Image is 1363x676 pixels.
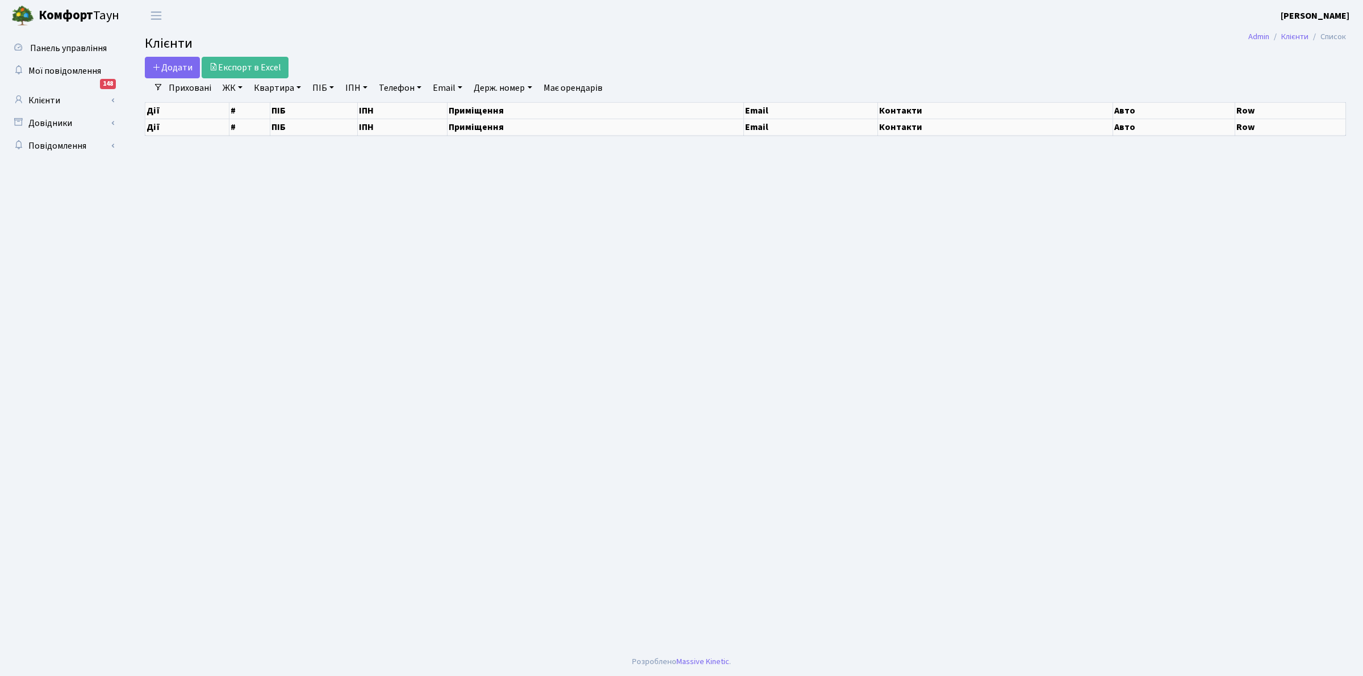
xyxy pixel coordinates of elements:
[1235,119,1346,135] th: Row
[6,135,119,157] a: Повідомлення
[145,57,200,78] a: Додати
[1235,102,1346,119] th: Row
[6,37,119,60] a: Панель управління
[164,78,216,98] a: Приховані
[877,102,1113,119] th: Контакти
[145,33,193,53] span: Клієнти
[152,61,193,74] span: Додати
[11,5,34,27] img: logo.png
[357,102,448,119] th: ІПН
[744,119,877,135] th: Email
[145,102,229,119] th: Дії
[632,656,731,668] div: Розроблено .
[6,89,119,112] a: Клієнти
[676,656,729,667] a: Massive Kinetic
[270,119,358,135] th: ПІБ
[357,119,448,135] th: ІПН
[202,57,289,78] a: Експорт в Excel
[1308,31,1346,43] li: Список
[39,6,93,24] b: Комфорт
[218,78,247,98] a: ЖК
[877,119,1113,135] th: Контакти
[249,78,306,98] a: Квартира
[428,78,467,98] a: Email
[142,6,170,25] button: Переключити навігацію
[6,112,119,135] a: Довідники
[1113,119,1235,135] th: Авто
[229,102,270,119] th: #
[744,102,877,119] th: Email
[1281,9,1349,23] a: [PERSON_NAME]
[1281,31,1308,43] a: Клієнти
[539,78,607,98] a: Має орендарів
[145,119,229,135] th: Дії
[270,102,358,119] th: ПІБ
[469,78,536,98] a: Держ. номер
[448,102,744,119] th: Приміщення
[28,65,101,77] span: Мої повідомлення
[1248,31,1269,43] a: Admin
[308,78,338,98] a: ПІБ
[1231,25,1363,49] nav: breadcrumb
[229,119,270,135] th: #
[341,78,372,98] a: ІПН
[374,78,426,98] a: Телефон
[1281,10,1349,22] b: [PERSON_NAME]
[100,79,116,89] div: 148
[30,42,107,54] span: Панель управління
[39,6,119,26] span: Таун
[1113,102,1235,119] th: Авто
[448,119,744,135] th: Приміщення
[6,60,119,82] a: Мої повідомлення148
